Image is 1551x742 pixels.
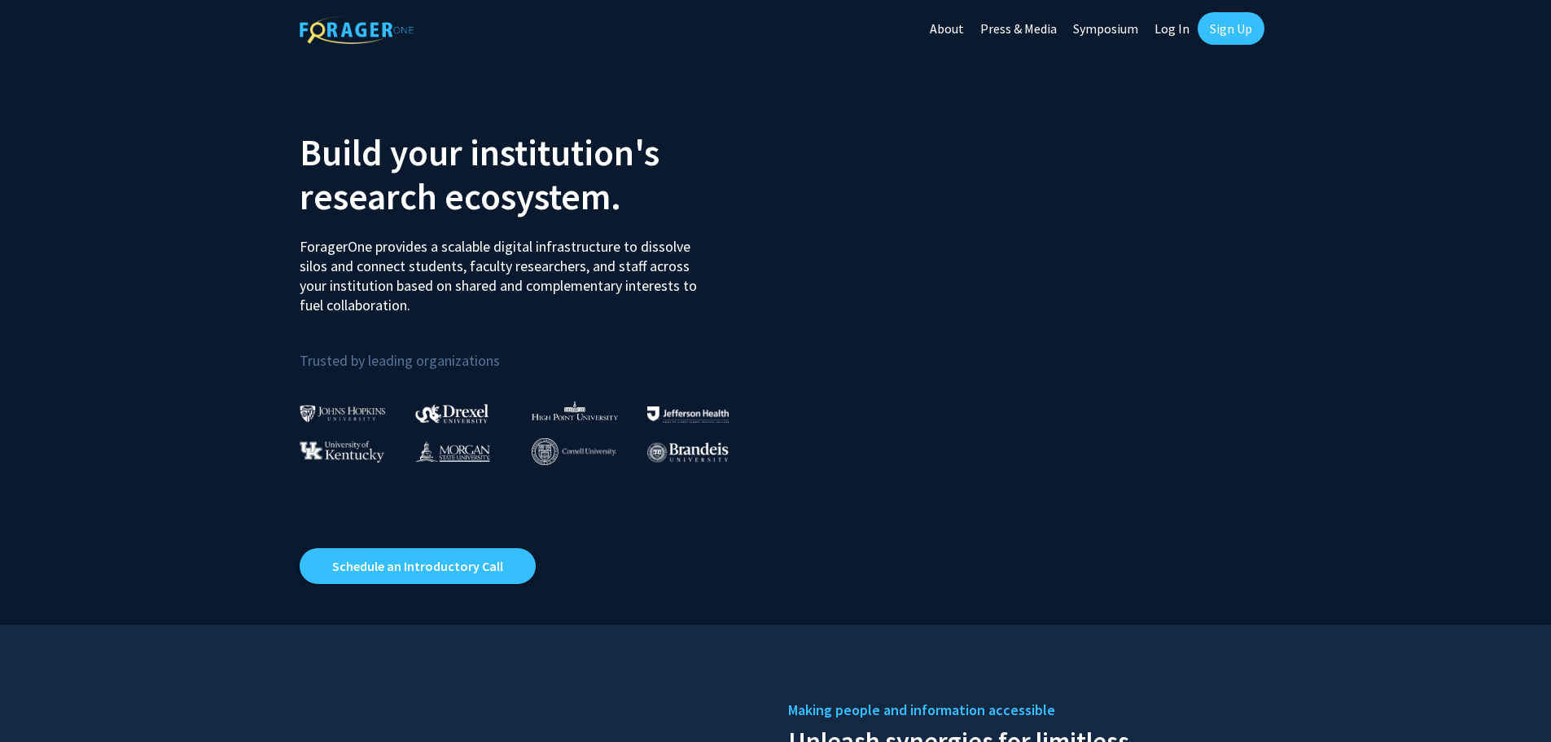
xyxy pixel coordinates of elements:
[532,438,616,465] img: Cornell University
[532,401,618,420] img: High Point University
[647,406,729,422] img: Thomas Jefferson University
[300,441,384,463] img: University of Kentucky
[647,442,729,463] img: Brandeis University
[300,405,386,422] img: Johns Hopkins University
[300,548,536,584] a: Opens in a new tab
[415,441,490,462] img: Morgan State University
[415,404,489,423] img: Drexel University
[1198,12,1264,45] a: Sign Up
[300,130,764,218] h2: Build your institution's research ecosystem.
[300,225,708,315] p: ForagerOne provides a scalable digital infrastructure to dissolve silos and connect students, fac...
[788,698,1252,722] h5: Making people and information accessible
[300,328,764,373] p: Trusted by leading organizations
[300,15,414,44] img: ForagerOne Logo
